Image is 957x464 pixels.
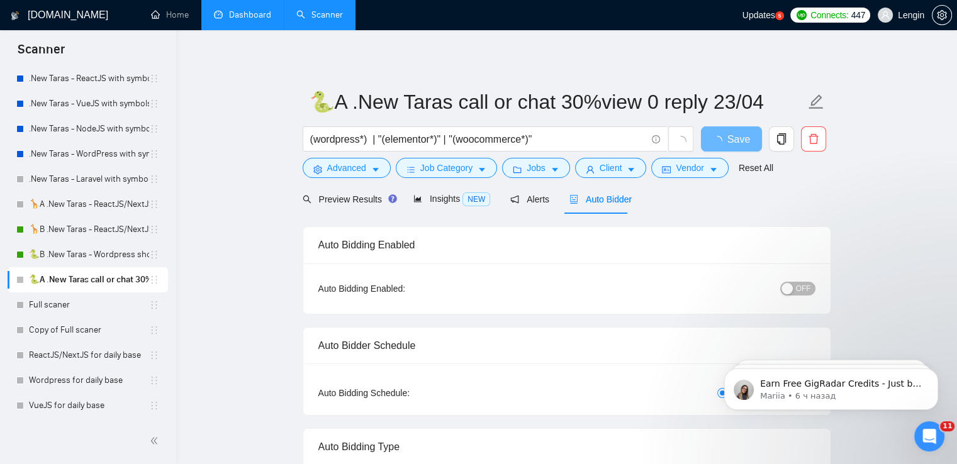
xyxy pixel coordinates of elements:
[29,217,149,242] a: 🦒B .New Taras - ReactJS/NextJS rel exp 23/04
[313,165,322,174] span: setting
[318,282,484,296] div: Auto Bidding Enabled:
[327,161,366,175] span: Advanced
[387,193,398,204] div: Tooltip anchor
[796,282,811,296] span: OFF
[940,421,954,431] span: 11
[8,192,168,217] li: 🦒A .New Taras - ReactJS/NextJS usual 23/04
[778,13,781,19] text: 5
[29,91,149,116] a: .New Taras - VueJS with symbols
[551,165,559,174] span: caret-down
[420,161,473,175] span: Job Category
[29,192,149,217] a: 🦒A .New Taras - ReactJS/NextJS usual 23/04
[527,161,546,175] span: Jobs
[932,10,951,20] span: setting
[303,195,311,204] span: search
[29,292,149,318] a: Full scaner
[149,350,159,360] span: holder
[662,165,671,174] span: idcard
[310,131,646,147] input: Search Freelance Jobs...
[914,421,944,451] iframe: Intercom live chat
[371,165,380,174] span: caret-down
[149,99,159,109] span: holder
[932,5,952,25] button: setting
[29,368,149,393] a: Wordpress for daily base
[8,66,168,91] li: .New Taras - ReactJS with symbols
[318,386,484,400] div: Auto Bidding Schedule:
[8,91,168,116] li: .New Taras - VueJS with symbols
[149,174,159,184] span: holder
[318,227,815,263] div: Auto Bidding Enabled
[881,11,890,19] span: user
[851,8,865,22] span: 447
[396,158,497,178] button: barsJob Categorycaret-down
[8,318,168,343] li: Copy of Full scaner
[8,242,168,267] li: 🐍B .New Taras - Wordpress short 23/04
[29,343,149,368] a: ReactJS/NextJS for daily base
[8,40,75,67] span: Scanner
[769,126,794,152] button: copy
[727,131,750,147] span: Save
[11,6,20,26] img: logo
[569,194,632,204] span: Auto Bidder
[149,275,159,285] span: holder
[149,224,159,235] span: holder
[303,158,391,178] button: settingAdvancedcaret-down
[8,217,168,242] li: 🦒B .New Taras - ReactJS/NextJS rel exp 23/04
[510,195,519,204] span: notification
[502,158,570,178] button: folderJobscaret-down
[8,116,168,141] li: .New Taras - NodeJS with symbols
[8,343,168,368] li: ReactJS/NextJS for daily base
[801,126,826,152] button: delete
[149,375,159,385] span: holder
[413,194,490,204] span: Insights
[739,161,773,175] a: Reset All
[797,10,807,20] img: upwork-logo.png
[513,165,522,174] span: folder
[675,136,686,147] span: loading
[151,9,189,20] a: homeHome
[8,292,168,318] li: Full scaner
[600,161,622,175] span: Client
[627,165,635,174] span: caret-down
[29,318,149,343] a: Copy of Full scaner
[510,194,549,204] span: Alerts
[149,400,159,411] span: holder
[29,167,149,192] a: .New Taras - Laravel with symbols
[149,199,159,209] span: holder
[742,10,775,20] span: Updates
[214,9,271,20] a: dashboardDashboard
[569,195,578,204] span: robot
[775,11,784,20] a: 5
[149,325,159,335] span: holder
[8,393,168,418] li: VueJS for daily base
[310,86,805,118] input: Scanner name...
[770,133,793,145] span: copy
[701,126,762,152] button: Save
[462,192,490,206] span: NEW
[575,158,647,178] button: userClientcaret-down
[29,66,149,91] a: .New Taras - ReactJS with symbols
[586,165,595,174] span: user
[29,393,149,418] a: VueJS for daily base
[932,10,952,20] a: setting
[810,8,848,22] span: Connects:
[413,194,422,203] span: area-chart
[29,116,149,141] a: .New Taras - NodeJS with symbols
[149,149,159,159] span: holder
[8,141,168,167] li: .New Taras - WordPress with symbols
[8,167,168,192] li: .New Taras - Laravel with symbols
[651,158,728,178] button: idcardVendorcaret-down
[318,328,815,363] div: Auto Bidder Schedule
[296,9,343,20] a: searchScanner
[29,267,149,292] a: 🐍A .New Taras call or chat 30%view 0 reply 23/04
[29,141,149,167] a: .New Taras - WordPress with symbols
[149,250,159,260] span: holder
[709,165,718,174] span: caret-down
[29,242,149,267] a: 🐍B .New Taras - Wordpress short 23/04
[808,94,824,110] span: edit
[8,368,168,393] li: Wordpress for daily base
